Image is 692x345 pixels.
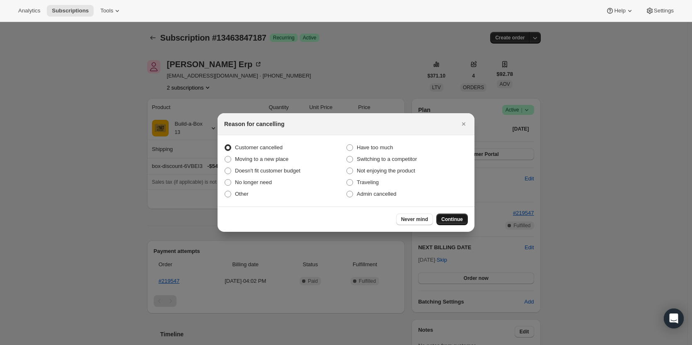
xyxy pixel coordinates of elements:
span: Customer cancelled [235,144,283,151]
span: No longer need [235,179,272,185]
span: Never mind [401,216,428,223]
span: Moving to a new place [235,156,288,162]
span: Continue [441,216,463,223]
span: Traveling [357,179,379,185]
span: Other [235,191,249,197]
button: Subscriptions [47,5,94,17]
span: Subscriptions [52,7,89,14]
button: Settings [641,5,679,17]
span: Doesn't fit customer budget [235,168,300,174]
button: Never mind [396,214,433,225]
button: Continue [436,214,468,225]
button: Close [458,118,469,130]
span: Have too much [357,144,393,151]
button: Tools [95,5,126,17]
h2: Reason for cancelling [224,120,284,128]
span: Switching to a competitor [357,156,417,162]
button: Help [601,5,639,17]
span: Admin cancelled [357,191,396,197]
span: Tools [100,7,113,14]
span: Not enjoying the product [357,168,415,174]
button: Analytics [13,5,45,17]
span: Help [614,7,625,14]
span: Analytics [18,7,40,14]
div: Open Intercom Messenger [664,309,684,328]
span: Settings [654,7,674,14]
